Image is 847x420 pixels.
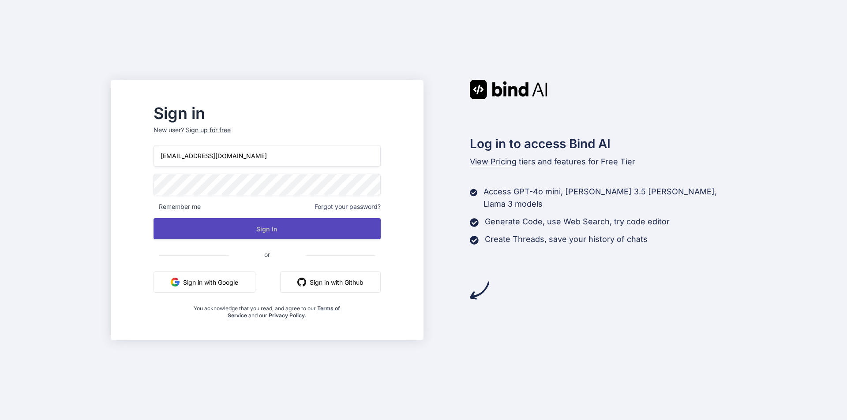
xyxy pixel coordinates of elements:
img: google [171,278,180,286]
p: Access GPT-4o mini, [PERSON_NAME] 3.5 [PERSON_NAME], Llama 3 models [483,186,736,210]
img: github [297,278,306,286]
h2: Log in to access Bind AI [470,134,736,153]
span: View Pricing [470,157,517,166]
a: Terms of Service [228,305,341,319]
button: Sign In [154,218,381,239]
button: Sign in with Google [154,271,255,293]
button: Sign in with Github [280,271,381,293]
div: Sign up for free [186,126,231,134]
p: Generate Code, use Web Search, try code editor [485,216,670,228]
span: Forgot your password? [315,202,381,211]
a: Privacy Policy. [269,312,307,319]
p: New user? [154,126,381,145]
p: Create Threads, save your history of chats [485,233,648,245]
input: Login or Email [154,145,381,167]
p: tiers and features for Free Tier [470,156,736,168]
span: Remember me [154,202,201,211]
h2: Sign in [154,106,381,120]
div: You acknowledge that you read, and agree to our and our [191,300,343,319]
img: Bind AI logo [470,80,547,99]
img: arrow [470,281,489,300]
span: or [229,244,305,265]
